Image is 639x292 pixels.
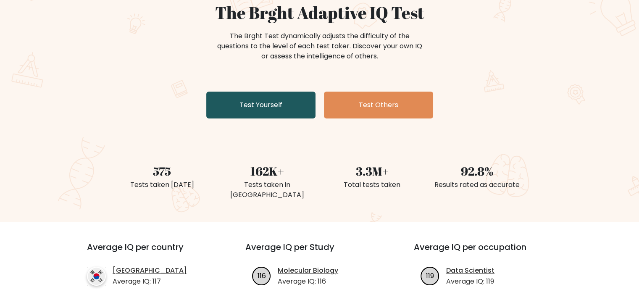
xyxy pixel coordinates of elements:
[430,180,525,190] div: Results rated as accurate
[446,276,494,287] p: Average IQ: 119
[325,180,420,190] div: Total tests taken
[215,31,425,61] div: The Brght Test dynamically adjusts the difficulty of the questions to the level of each test take...
[113,266,187,276] a: [GEOGRAPHIC_DATA]
[87,242,215,262] h3: Average IQ per country
[220,162,315,180] div: 162K+
[115,162,210,180] div: 575
[430,162,525,180] div: 92.8%
[113,276,187,287] p: Average IQ: 117
[446,266,494,276] a: Data Scientist
[206,92,316,118] a: Test Yourself
[324,92,433,118] a: Test Others
[258,271,266,280] text: 116
[278,276,338,287] p: Average IQ: 116
[414,242,562,262] h3: Average IQ per occupation
[245,242,394,262] h3: Average IQ per Study
[87,267,106,286] img: country
[115,180,210,190] div: Tests taken [DATE]
[278,266,338,276] a: Molecular Biology
[220,180,315,200] div: Tests taken in [GEOGRAPHIC_DATA]
[426,271,434,280] text: 119
[325,162,420,180] div: 3.3M+
[115,3,525,23] h1: The Brght Adaptive IQ Test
